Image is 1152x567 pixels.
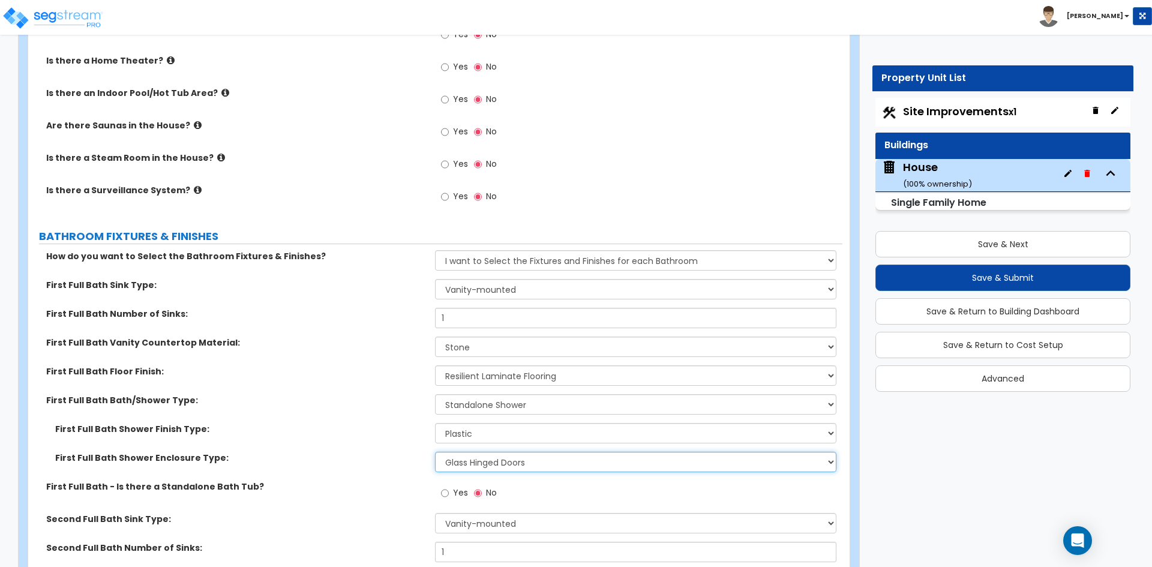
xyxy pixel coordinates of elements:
small: ( 100 % ownership) [903,178,972,190]
span: No [486,158,497,170]
label: Second Full Bath Sink Type: [46,513,426,525]
label: First Full Bath Bath/Shower Type: [46,394,426,406]
div: Property Unit List [881,71,1124,85]
span: No [486,28,497,40]
label: First Full Bath Shower Finish Type: [55,423,426,435]
input: Yes [441,93,449,106]
label: How do you want to Select the Bathroom Fixtures & Finishes? [46,250,426,262]
button: Advanced [875,365,1130,392]
span: No [486,93,497,105]
input: Yes [441,158,449,171]
i: click for more info! [194,121,202,130]
span: Site Improvements [903,104,1016,119]
i: click for more info! [167,56,175,65]
span: No [486,61,497,73]
span: Yes [453,487,468,499]
input: Yes [441,487,449,500]
input: No [474,28,482,41]
i: click for more info! [221,88,229,97]
label: Second Full Bath Number of Sinks: [46,542,426,554]
span: Yes [453,190,468,202]
label: Is there a Home Theater? [46,55,426,67]
span: Yes [453,158,468,170]
img: building.svg [881,160,897,175]
b: [PERSON_NAME] [1067,11,1123,20]
i: click for more info! [194,185,202,194]
label: Is there an Indoor Pool/Hot Tub Area? [46,87,426,99]
button: Save & Return to Cost Setup [875,332,1130,358]
img: logo_pro_r.png [2,6,104,30]
label: Is there a Steam Room in the House? [46,152,426,164]
label: First Full Bath - Is there a Standalone Bath Tub? [46,481,426,493]
span: No [486,487,497,499]
small: Single Family Home [891,196,986,209]
span: Yes [453,61,468,73]
img: Construction.png [881,105,897,121]
label: First Full Bath Number of Sinks: [46,308,426,320]
div: Open Intercom Messenger [1063,526,1092,555]
span: Yes [453,93,468,105]
input: No [474,158,482,171]
label: BATHROOM FIXTURES & FINISHES [39,229,842,244]
input: No [474,61,482,74]
span: Yes [453,125,468,137]
button: Save & Submit [875,265,1130,291]
input: No [474,93,482,106]
button: Save & Return to Building Dashboard [875,298,1130,325]
input: No [474,190,482,203]
div: Buildings [884,139,1121,152]
label: Is there a Surveillance System? [46,184,426,196]
input: Yes [441,28,449,41]
img: avatar.png [1038,6,1059,27]
input: Yes [441,61,449,74]
input: Yes [441,125,449,139]
label: First Full Bath Floor Finish: [46,365,426,377]
small: x1 [1009,106,1016,118]
span: No [486,190,497,202]
label: First Full Bath Shower Enclosure Type: [55,452,426,464]
label: First Full Bath Sink Type: [46,279,426,291]
label: Are there Saunas in the House? [46,119,426,131]
input: No [474,487,482,500]
span: Yes [453,28,468,40]
span: House [881,160,972,190]
label: First Full Bath Vanity Countertop Material: [46,337,426,349]
i: click for more info! [217,153,225,162]
button: Save & Next [875,231,1130,257]
span: No [486,125,497,137]
div: House [903,160,972,190]
input: Yes [441,190,449,203]
input: No [474,125,482,139]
